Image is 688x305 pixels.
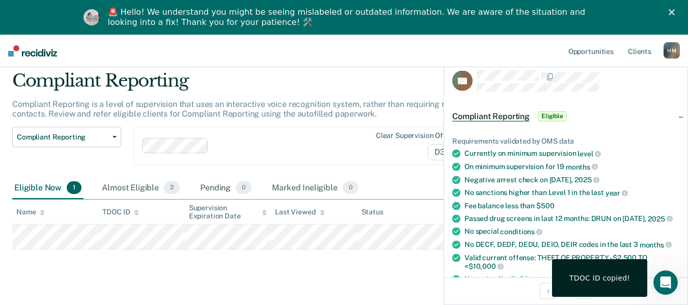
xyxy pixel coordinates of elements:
div: Almost Eligible [100,177,182,200]
div: No expired ineligible [464,275,679,284]
div: Eligible Now [12,177,84,200]
div: TDOC ID [102,208,139,216]
div: Clear supervision officers [376,131,462,140]
span: 2 [164,181,180,195]
div: Requirements validated by OMS data [452,136,679,145]
iframe: Intercom live chat [653,270,678,295]
span: Compliant Reporting [17,133,108,142]
div: Fee balance less than [464,201,679,210]
span: Compliant Reporting [452,111,530,121]
div: Passed drug screens in last 12 months: DRUN on [DATE], [464,214,679,223]
img: Profile image for Kim [84,9,100,25]
span: 0 [343,181,359,195]
span: year [606,189,628,197]
div: Status [362,208,383,216]
span: <$10,000 [464,262,504,270]
div: No sanctions higher than Level 1 in the last [464,188,679,198]
span: 2025 [648,214,672,223]
span: level [577,150,600,158]
span: conditions [500,228,542,236]
img: Recidiviz [8,45,57,57]
span: months [566,162,598,171]
div: Marked Ineligible [270,177,361,200]
span: offenses [533,275,570,283]
div: H M [664,42,680,59]
span: Eligible [538,111,567,121]
div: No DECF, DEDF, DEDU, DEIO, DEIR codes in the last 3 [464,240,679,249]
div: Last Viewed [275,208,324,216]
a: Opportunities [566,35,616,67]
div: Compliant Reporting [12,70,528,99]
div: TDOC ID copied! [569,273,630,283]
div: Pending [198,177,254,200]
span: 1 [67,181,81,195]
div: 1 / 1 [444,277,687,304]
div: Valid current offense: THEFT OF PROPERTY - $2,500 TO [464,253,679,270]
div: On minimum supervision for 19 [464,162,679,172]
p: Compliant Reporting is a level of supervision that uses an interactive voice recognition system, ... [12,99,517,119]
span: months [640,240,672,248]
span: $500 [536,201,554,209]
div: No special [464,227,679,236]
div: 🚨 Hello! We understand you might be seeing mislabeled or outdated information. We are aware of th... [108,7,589,27]
span: 0 [236,181,252,195]
div: Close [669,9,679,15]
div: Negative arrest check on [DATE], [464,175,679,184]
div: Currently on minimum supervision [464,149,679,158]
div: Compliant ReportingEligible [444,100,687,132]
span: 2025 [574,176,599,184]
button: Previous Opportunity [540,283,556,299]
div: Name [16,208,45,216]
div: Supervision Expiration Date [189,204,267,221]
a: Clients [626,35,653,67]
span: D30 [428,144,464,160]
